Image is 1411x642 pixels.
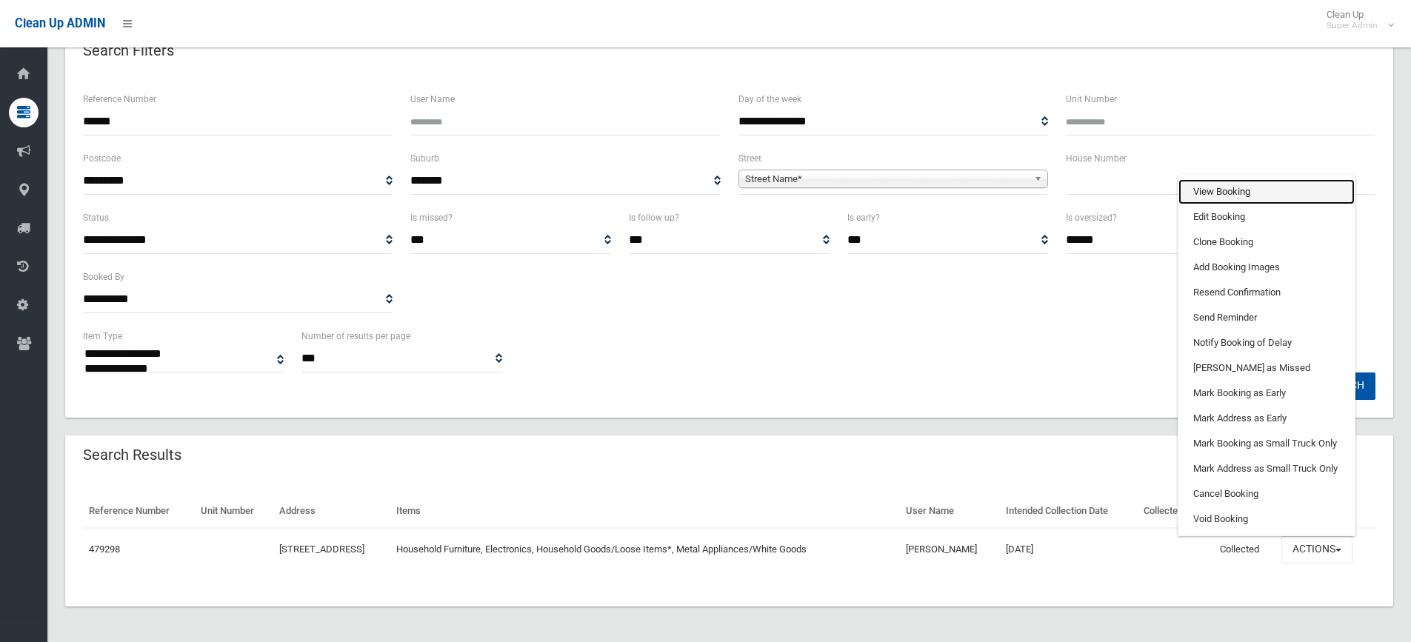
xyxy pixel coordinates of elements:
label: User Name [410,91,455,107]
th: Reference Number [83,495,195,528]
a: Cancel Booking [1178,481,1355,506]
a: 479298 [89,544,120,555]
a: [STREET_ADDRESS] [279,544,364,555]
label: Item Type [83,328,122,344]
label: Number of results per page [301,328,410,344]
label: Street [738,150,761,167]
a: Add Booking Images [1178,255,1355,280]
a: Notify Booking of Delay [1178,330,1355,355]
label: Suburb [410,150,439,167]
td: [PERSON_NAME] [900,528,1000,571]
button: Actions [1281,536,1352,564]
th: Intended Collection Date [1000,495,1138,528]
header: Search Filters [65,36,192,65]
td: Collected [1214,528,1275,571]
a: [PERSON_NAME] as Missed [1178,355,1355,381]
td: Household Furniture, Electronics, Household Goods/Loose Items*, Metal Appliances/White Goods [390,528,900,571]
th: Items [390,495,900,528]
th: Unit Number [195,495,273,528]
th: User Name [900,495,1000,528]
a: Edit Booking [1178,204,1355,230]
header: Search Results [65,441,199,469]
th: Address [273,495,390,528]
span: Street Name* [745,170,1028,188]
a: Mark Address as Small Truck Only [1178,456,1355,481]
a: Void Booking [1178,506,1355,532]
a: Send Reminder [1178,305,1355,330]
label: Is early? [847,210,880,226]
span: Clean Up [1319,9,1392,31]
label: Day of the week [738,91,801,107]
label: Status [83,210,109,226]
small: Super Admin [1327,20,1378,31]
a: Mark Booking as Early [1178,381,1355,406]
td: [DATE] [1000,528,1138,571]
th: Collected At [1138,495,1214,528]
label: Reference Number [83,91,156,107]
label: Unit Number [1066,91,1117,107]
label: Is oversized? [1066,210,1117,226]
a: View Booking [1178,179,1355,204]
label: Booked By [83,269,124,285]
span: Clean Up ADMIN [15,16,105,30]
label: Is missed? [410,210,453,226]
label: Is follow up? [629,210,679,226]
label: House Number [1066,150,1127,167]
a: Clone Booking [1178,230,1355,255]
label: Postcode [83,150,121,167]
a: Mark Address as Early [1178,406,1355,431]
a: Mark Booking as Small Truck Only [1178,431,1355,456]
a: Resend Confirmation [1178,280,1355,305]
